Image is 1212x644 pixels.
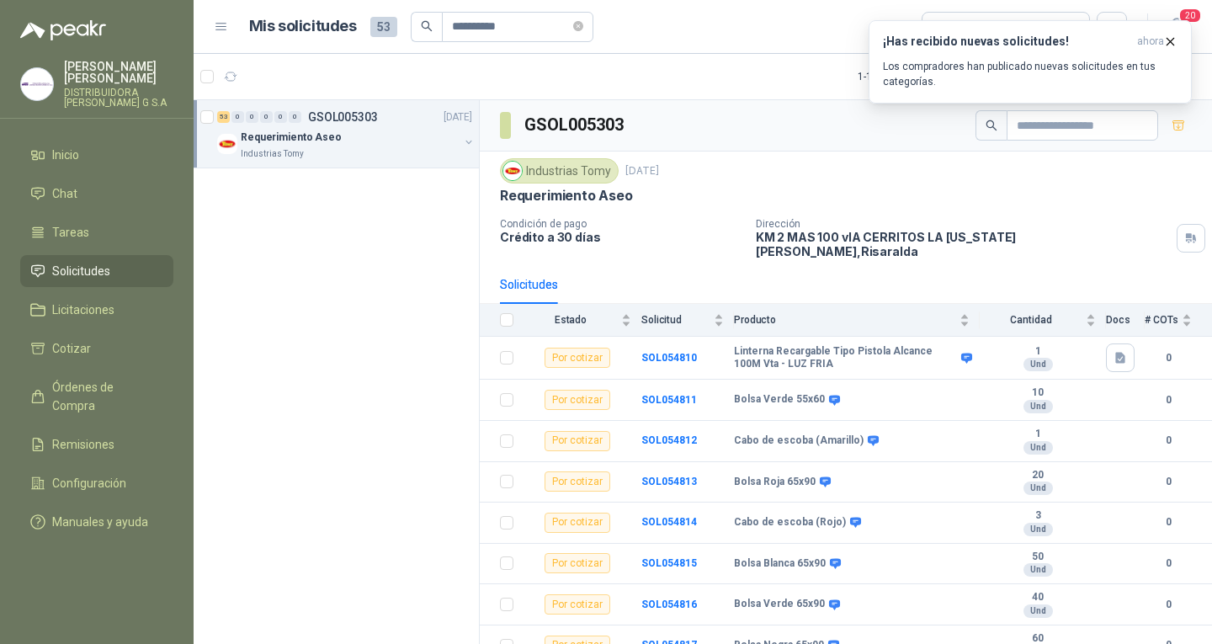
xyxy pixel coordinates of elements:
[1145,597,1192,613] b: 0
[641,304,734,337] th: Solicitud
[734,393,825,407] b: Bolsa Verde 55x60
[249,14,357,39] h1: Mis solicitudes
[933,18,968,36] div: Todas
[52,513,148,531] span: Manuales y ayuda
[573,19,583,35] span: close-circle
[641,516,697,528] a: SOL054814
[1145,392,1192,408] b: 0
[524,304,641,337] th: Estado
[734,314,956,326] span: Producto
[500,218,742,230] p: Condición de pago
[1145,514,1192,530] b: 0
[274,111,287,123] div: 0
[52,262,110,280] span: Solicitudes
[756,230,1170,258] p: KM 2 MAS 100 vIA CERRITOS LA [US_STATE] [PERSON_NAME] , Risaralda
[503,162,522,180] img: Company Logo
[1145,304,1212,337] th: # COTs
[241,130,342,146] p: Requerimiento Aseo
[20,333,173,365] a: Cotizar
[1023,523,1053,536] div: Und
[1023,604,1053,618] div: Und
[641,352,697,364] a: SOL054810
[52,301,114,319] span: Licitaciones
[756,218,1170,230] p: Dirección
[370,17,397,37] span: 53
[1145,474,1192,490] b: 0
[641,476,697,487] a: SOL054813
[524,112,626,138] h3: GSOL005303
[545,348,610,368] div: Por cotizar
[980,386,1096,400] b: 10
[64,88,173,108] p: DISTRIBUIDORA [PERSON_NAME] G S.A
[1023,400,1053,413] div: Und
[734,557,826,571] b: Bolsa Blanca 65x90
[20,294,173,326] a: Licitaciones
[20,20,106,40] img: Logo peakr
[308,111,378,123] p: GSOL005303
[1145,433,1192,449] b: 0
[52,223,89,242] span: Tareas
[1145,350,1192,366] b: 0
[64,61,173,84] p: [PERSON_NAME] [PERSON_NAME]
[980,551,1096,564] b: 50
[20,506,173,538] a: Manuales y ayuda
[52,435,114,454] span: Remisiones
[20,178,173,210] a: Chat
[980,345,1096,359] b: 1
[421,20,433,32] span: search
[289,111,301,123] div: 0
[52,146,79,164] span: Inicio
[545,553,610,573] div: Por cotizar
[641,394,697,406] a: SOL054811
[241,147,304,161] p: Industrias Tomy
[869,20,1192,104] button: ¡Has recibido nuevas solicitudes!ahora Los compradores han publicado nuevas solicitudes en tus ca...
[641,599,697,610] a: SOL054816
[734,345,957,371] b: Linterna Recargable Tipo Pistola Alcance 100M Vta - LUZ FRIA
[231,111,244,123] div: 0
[986,120,997,131] span: search
[1023,358,1053,371] div: Und
[1106,304,1145,337] th: Docs
[20,371,173,422] a: Órdenes de Compra
[1023,482,1053,495] div: Und
[1145,314,1178,326] span: # COTs
[500,230,742,244] p: Crédito a 30 días
[625,163,659,179] p: [DATE]
[444,109,472,125] p: [DATE]
[641,557,697,569] a: SOL054815
[52,378,157,415] span: Órdenes de Compra
[734,434,864,448] b: Cabo de escoba (Amarillo)
[980,509,1096,523] b: 3
[980,469,1096,482] b: 20
[980,304,1106,337] th: Cantidad
[573,21,583,31] span: close-circle
[545,594,610,615] div: Por cotizar
[641,434,697,446] a: SOL054812
[1137,35,1164,49] span: ahora
[980,314,1082,326] span: Cantidad
[734,476,816,489] b: Bolsa Roja 65x90
[545,513,610,533] div: Por cotizar
[217,111,230,123] div: 53
[883,59,1177,89] p: Los compradores han publicado nuevas solicitudes en tus categorías.
[641,314,710,326] span: Solicitud
[980,428,1096,441] b: 1
[545,431,610,451] div: Por cotizar
[500,158,619,184] div: Industrias Tomy
[524,314,618,326] span: Estado
[260,111,273,123] div: 0
[20,255,173,287] a: Solicitudes
[52,474,126,492] span: Configuración
[1023,441,1053,455] div: Und
[20,216,173,248] a: Tareas
[217,107,476,161] a: 53 0 0 0 0 0 GSOL005303[DATE] Company LogoRequerimiento AseoIndustrias Tomy
[500,187,633,205] p: Requerimiento Aseo
[858,63,944,90] div: 1 - 1 de 1
[1178,8,1202,24] span: 20
[1145,556,1192,572] b: 0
